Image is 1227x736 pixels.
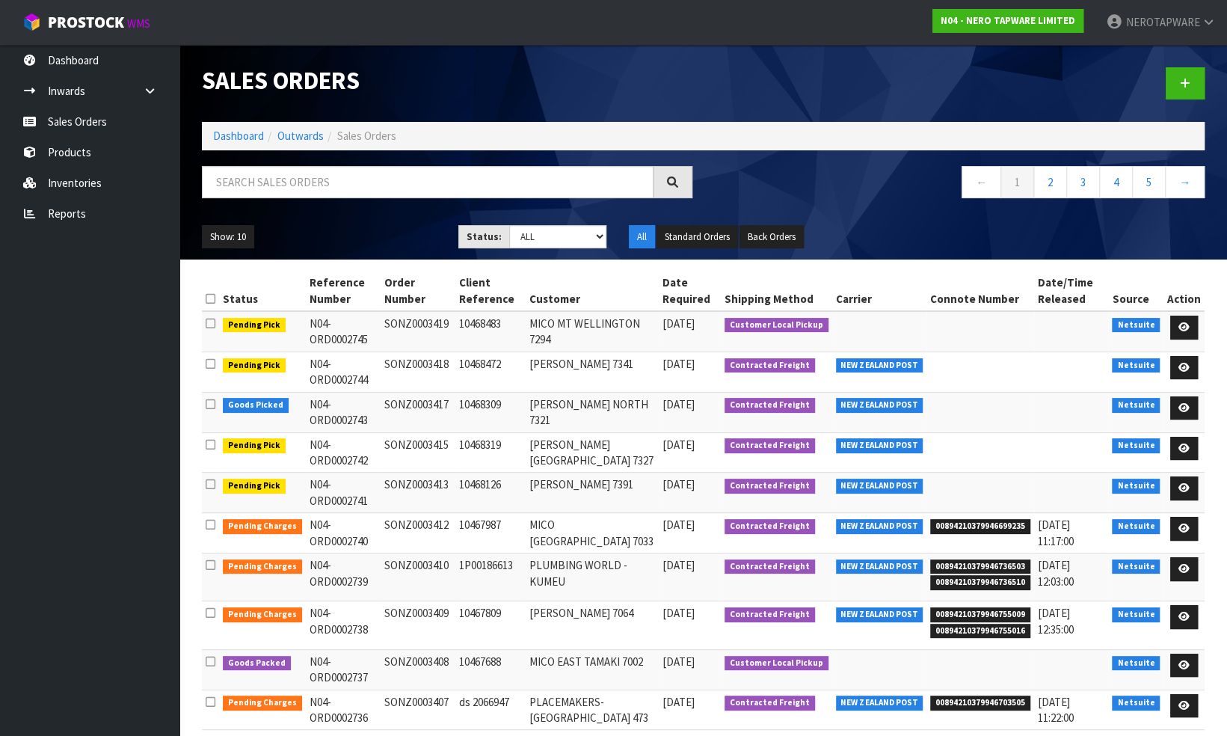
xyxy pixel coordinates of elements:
[725,358,815,373] span: Contracted Freight
[455,553,526,601] td: 1P00186613
[381,553,455,601] td: SONZ0003410
[381,601,455,649] td: SONZ0003409
[127,16,150,31] small: WMS
[930,519,1030,534] span: 00894210379946699235
[526,649,659,690] td: MICO EAST TAMAKI 7002
[836,438,923,453] span: NEW ZEALAND POST
[662,695,695,709] span: [DATE]
[223,656,291,671] span: Goods Packed
[306,271,381,311] th: Reference Number
[941,14,1075,27] strong: N04 - NERO TAPWARE LIMITED
[306,649,381,690] td: N04-ORD0002737
[455,271,526,311] th: Client Reference
[526,513,659,553] td: MICO [GEOGRAPHIC_DATA] 7033
[725,656,828,671] span: Customer Local Pickup
[381,690,455,730] td: SONZ0003407
[1165,166,1205,198] a: →
[725,696,815,711] span: Contracted Freight
[223,438,286,453] span: Pending Pick
[1000,166,1034,198] a: 1
[455,601,526,649] td: 10467809
[202,225,254,249] button: Show: 10
[659,271,721,311] th: Date Required
[455,473,526,513] td: 10468126
[223,519,302,534] span: Pending Charges
[662,397,695,411] span: [DATE]
[526,553,659,601] td: PLUMBING WORLD - KUMEU
[381,352,455,392] td: SONZ0003418
[725,607,815,622] span: Contracted Freight
[526,352,659,392] td: [PERSON_NAME] 7341
[725,398,815,413] span: Contracted Freight
[337,129,396,143] span: Sales Orders
[930,696,1030,711] span: 00894210379946703505
[662,558,695,572] span: [DATE]
[455,690,526,730] td: ds 2066947
[836,696,923,711] span: NEW ZEALAND POST
[1132,166,1166,198] a: 5
[662,477,695,491] span: [DATE]
[1112,519,1160,534] span: Netsuite
[1066,166,1100,198] a: 3
[381,392,455,432] td: SONZ0003417
[1038,695,1074,725] span: [DATE] 11:22:00
[455,513,526,553] td: 10467987
[1038,518,1074,548] span: [DATE] 11:17:00
[725,519,815,534] span: Contracted Freight
[836,607,923,622] span: NEW ZEALAND POST
[306,311,381,352] td: N04-ORD0002745
[526,690,659,730] td: PLACEMAKERS-[GEOGRAPHIC_DATA] 473
[930,607,1030,622] span: 00894210379946755009
[662,654,695,669] span: [DATE]
[662,438,695,452] span: [DATE]
[1038,558,1074,588] span: [DATE] 12:03:00
[381,271,455,311] th: Order Number
[725,559,815,574] span: Contracted Freight
[455,392,526,432] td: 10468309
[223,607,302,622] span: Pending Charges
[202,166,654,198] input: Search sales orders
[223,318,286,333] span: Pending Pick
[526,392,659,432] td: [PERSON_NAME] NORTH 7321
[306,601,381,649] td: N04-ORD0002738
[381,311,455,352] td: SONZ0003419
[836,559,923,574] span: NEW ZEALAND POST
[629,225,655,249] button: All
[930,575,1030,590] span: 00894210379946736510
[1112,656,1160,671] span: Netsuite
[926,271,1034,311] th: Connote Number
[526,311,659,352] td: MICO MT WELLINGTON 7294
[48,13,124,32] span: ProStock
[213,129,264,143] a: Dashboard
[836,479,923,494] span: NEW ZEALAND POST
[832,271,927,311] th: Carrier
[1112,358,1160,373] span: Netsuite
[202,67,692,94] h1: Sales Orders
[223,479,286,494] span: Pending Pick
[1108,271,1163,311] th: Source
[22,13,41,31] img: cube-alt.png
[836,398,923,413] span: NEW ZEALAND POST
[223,358,286,373] span: Pending Pick
[526,271,659,311] th: Customer
[455,432,526,473] td: 10468319
[467,230,502,243] strong: Status:
[1163,271,1205,311] th: Action
[1112,559,1160,574] span: Netsuite
[725,318,828,333] span: Customer Local Pickup
[306,473,381,513] td: N04-ORD0002741
[656,225,738,249] button: Standard Orders
[526,473,659,513] td: [PERSON_NAME] 7391
[1112,479,1160,494] span: Netsuite
[277,129,324,143] a: Outwards
[1033,166,1067,198] a: 2
[836,519,923,534] span: NEW ZEALAND POST
[1038,606,1074,636] span: [DATE] 12:35:00
[223,696,302,711] span: Pending Charges
[962,166,1001,198] a: ←
[219,271,306,311] th: Status
[526,432,659,473] td: [PERSON_NAME][GEOGRAPHIC_DATA] 7327
[455,352,526,392] td: 10468472
[836,358,923,373] span: NEW ZEALAND POST
[306,432,381,473] td: N04-ORD0002742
